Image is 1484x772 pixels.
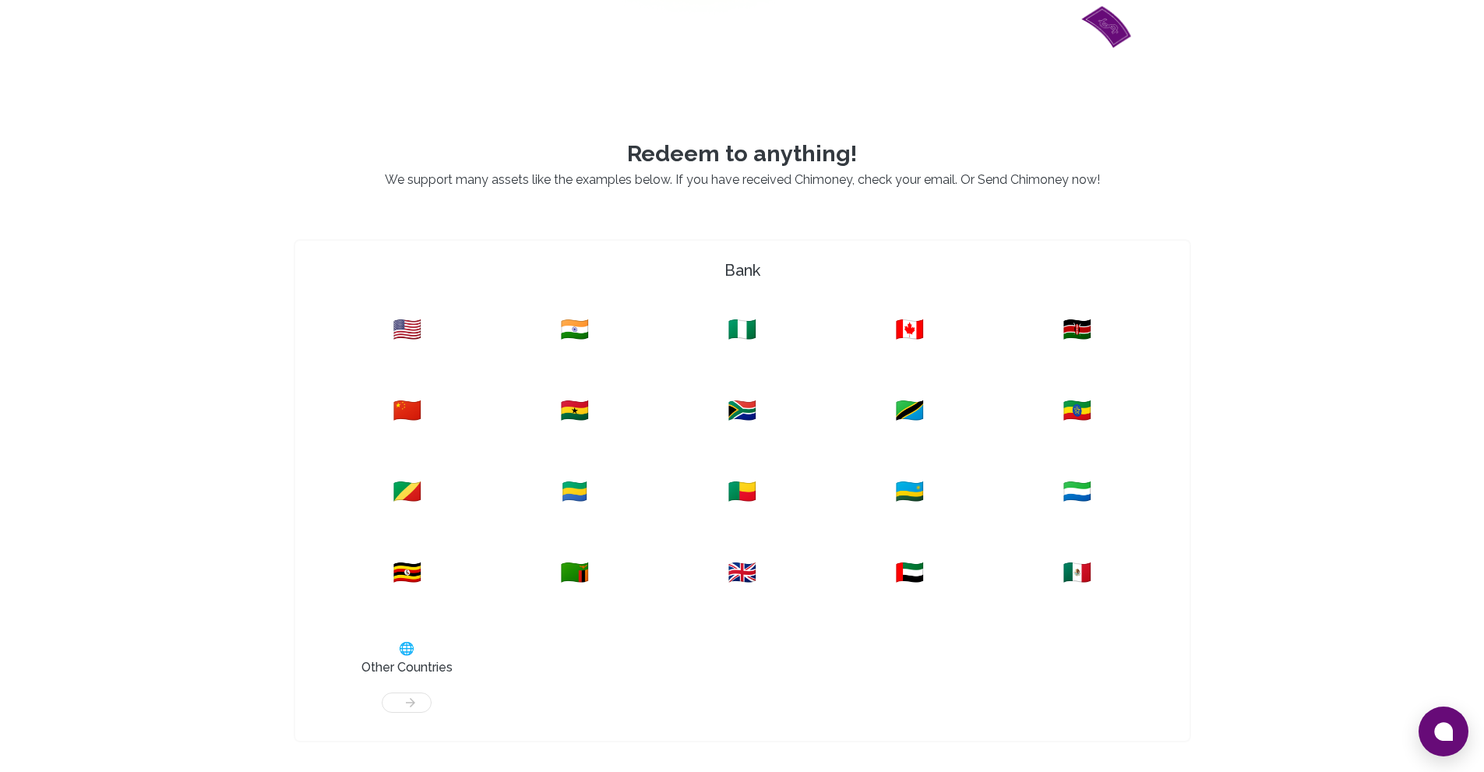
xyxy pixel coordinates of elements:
[978,172,1097,187] a: Send Chimoney now
[275,140,1210,167] p: Redeem to anything!
[560,397,589,425] span: 🇬🇭
[301,259,1183,281] h4: Bank
[1063,559,1091,587] span: 🇲🇽
[393,478,421,506] span: 🇨🇬
[560,315,589,344] span: 🇮🇳
[560,478,589,506] span: 🇬🇦
[895,478,924,506] span: 🇷🇼
[728,478,756,506] span: 🇧🇯
[895,397,924,425] span: 🇹🇿
[1063,397,1091,425] span: 🇪🇹
[895,559,924,587] span: 🇦🇪
[393,397,421,425] span: 🇨🇳
[393,559,421,587] span: 🇺🇬
[560,559,589,587] span: 🇿🇲
[399,640,414,658] span: 🌐
[1419,707,1468,756] button: Open chat window
[728,559,756,587] span: 🇬🇧
[728,397,756,425] span: 🇿🇦
[393,315,421,344] span: 🇺🇸
[1063,478,1091,506] span: 🇸🇱
[361,658,453,677] h3: Other Countries
[275,171,1210,189] p: We support many assets like the examples below. If you have received Chimoney, check your email. ...
[895,315,924,344] span: 🇨🇦
[1063,315,1091,344] span: 🇰🇪
[728,315,756,344] span: 🇳🇬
